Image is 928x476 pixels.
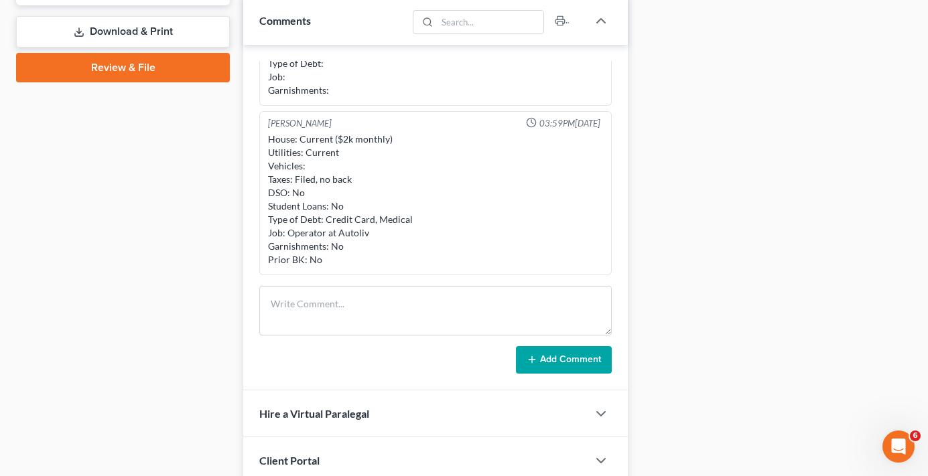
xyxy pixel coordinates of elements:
[910,430,921,441] span: 6
[16,16,230,48] a: Download & Print
[516,346,612,374] button: Add Comment
[259,14,311,27] span: Comments
[268,117,332,130] div: [PERSON_NAME]
[437,11,543,33] input: Search...
[268,133,603,266] div: House: Current ($2k monthly) Utilities: Current Vehicles: Taxes: Filed, no back DSO: No Student L...
[882,430,915,463] iframe: Intercom live chat
[539,117,600,130] span: 03:59PM[DATE]
[259,454,320,467] span: Client Portal
[259,407,369,420] span: Hire a Virtual Paralegal
[16,53,230,82] a: Review & File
